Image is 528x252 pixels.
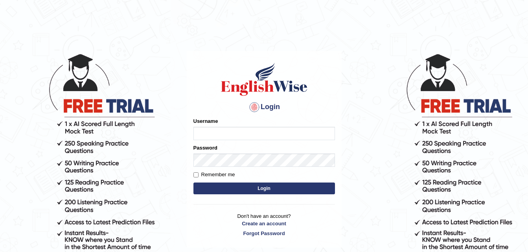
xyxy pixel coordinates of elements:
p: Don't have an account? [193,212,335,237]
label: Password [193,144,217,152]
a: Create an account [193,220,335,227]
label: Remember me [193,171,235,179]
input: Remember me [193,172,199,177]
label: Username [193,117,218,125]
a: Forgot Password [193,230,335,237]
h4: Login [193,101,335,113]
img: Logo of English Wise sign in for intelligent practice with AI [219,62,309,97]
button: Login [193,183,335,194]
